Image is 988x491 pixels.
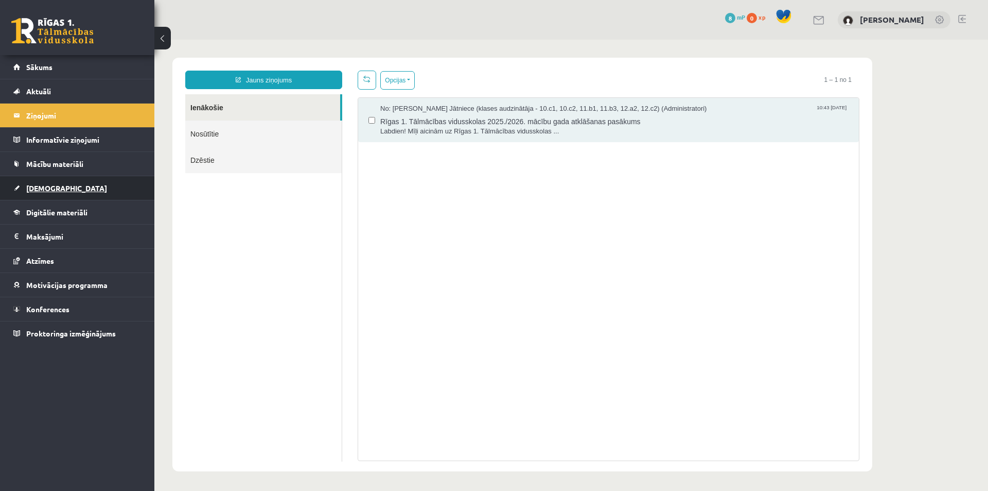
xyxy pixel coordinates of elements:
a: Informatīvie ziņojumi [13,128,142,151]
legend: Ziņojumi [26,104,142,127]
a: Digitālie materiāli [13,200,142,224]
a: Ziņojumi [13,104,142,127]
span: Sākums [26,62,52,72]
a: Konferences [13,297,142,321]
a: Motivācijas programma [13,273,142,297]
span: Digitālie materiāli [26,208,87,217]
span: 8 [725,13,735,23]
span: Proktoringa izmēģinājums [26,329,116,338]
span: Labdien! Mīļi aicinām uz Rīgas 1. Tālmācības vidusskolas ... [226,87,694,97]
a: Nosūtītie [31,81,187,107]
a: Rīgas 1. Tālmācības vidusskola [11,18,94,44]
span: Atzīmes [26,256,54,265]
span: mP [737,13,745,21]
a: 8 mP [725,13,745,21]
span: 0 [747,13,757,23]
a: Jauns ziņojums [31,31,188,49]
span: No: [PERSON_NAME] Jātniece (klases audzinātāja - 10.c1, 10.c2, 11.b1, 11.b3, 12.a2, 12.c2) (Admin... [226,64,552,74]
span: Mācību materiāli [26,159,83,168]
a: [PERSON_NAME] [860,14,924,25]
span: 10:43 [DATE] [660,64,694,72]
a: Dzēstie [31,107,187,133]
a: Sākums [13,55,142,79]
span: [DEMOGRAPHIC_DATA] [26,183,107,193]
a: No: [PERSON_NAME] Jātniece (klases audzinātāja - 10.c1, 10.c2, 11.b1, 11.b3, 12.a2, 12.c2) (Admin... [226,64,694,96]
a: Atzīmes [13,249,142,273]
span: 1 – 1 no 1 [662,31,705,49]
img: Artūrs Keinovskis [843,15,853,26]
legend: Maksājumi [26,225,142,248]
span: Aktuāli [26,87,51,96]
a: Ienākošie [31,55,186,81]
a: [DEMOGRAPHIC_DATA] [13,176,142,200]
span: Konferences [26,304,69,314]
span: Motivācijas programma [26,280,108,290]
a: 0 xp [747,13,770,21]
span: Rīgas 1. Tālmācības vidusskolas 2025./2026. mācību gada atklāšanas pasākums [226,74,694,87]
legend: Informatīvie ziņojumi [26,128,142,151]
span: xp [758,13,765,21]
a: Mācību materiāli [13,152,142,176]
button: Opcijas [226,31,260,50]
a: Aktuāli [13,79,142,103]
a: Maksājumi [13,225,142,248]
a: Proktoringa izmēģinājums [13,321,142,345]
